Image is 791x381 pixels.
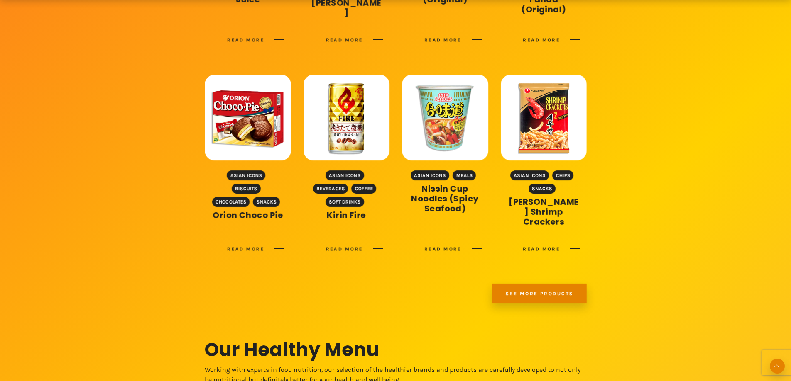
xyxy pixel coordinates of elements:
[227,35,284,45] a: Read more
[411,183,479,214] a: Nissin Cup Noodles (Spicy Seafood)
[453,170,476,180] a: Meals
[523,35,580,45] a: Read more
[424,35,481,45] a: Read more
[492,284,587,303] a: See more products
[212,197,250,207] a: Chocolates
[552,170,573,180] a: Chips
[326,244,383,254] a: Read more
[326,35,383,45] a: Read more
[325,197,364,207] a: Soft Drinks
[303,75,389,161] img: 0024_kirin-fire-300x300.png
[205,75,291,161] img: 0028_chocopie-300x300.png
[424,244,481,254] a: Read more
[402,75,488,161] img: 0019_nissin-spicy-seafood-cup-noodles-300x300.png
[411,170,449,180] a: Asian Icons
[528,184,555,194] a: Snacks
[500,75,587,161] img: 0018_nongshim-shrimp-flavored-cracker-300x300.png
[205,340,587,360] h2: Our Healthy Menu
[227,170,265,180] a: Asian Icons
[325,170,364,180] a: Asian Icons
[509,196,578,228] a: [PERSON_NAME] Shrimp Crackers
[227,244,284,254] a: Read more
[313,184,348,194] a: Beverages
[510,170,549,180] a: Asian Icons
[213,209,283,221] a: Orion Choco Pie
[351,184,376,194] a: Coffee
[231,184,260,194] a: Biscuits
[523,244,580,254] a: Read more
[327,209,366,221] a: Kirin Fire
[253,197,280,207] a: Snacks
